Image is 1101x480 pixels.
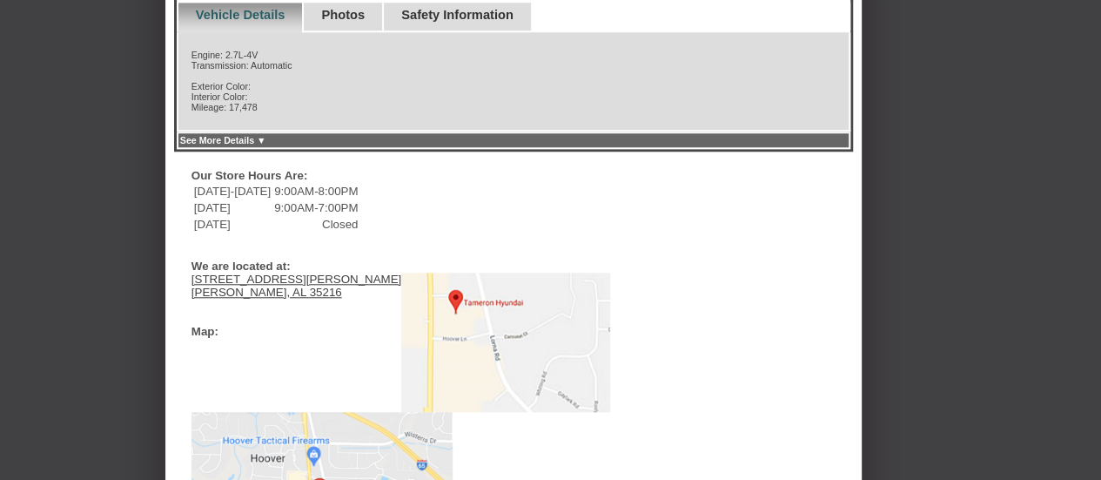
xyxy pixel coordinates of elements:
img: Map to Tameron Hyundai [401,273,610,412]
a: Photos [321,8,365,22]
td: [DATE] [193,200,272,215]
div: Engine: 2.7L-4V Transmission: Automatic Exterior Color: Interior Color: Mileage: 17,478 [177,32,850,132]
div: Map: [191,325,218,338]
td: Closed [273,217,359,232]
div: We are located at: [191,260,601,273]
td: [DATE]-[DATE] [193,184,272,199]
td: 9:00AM-7:00PM [273,200,359,215]
a: Safety Information [401,8,514,22]
td: [DATE] [193,217,272,232]
a: Vehicle Details [196,8,285,22]
td: 9:00AM-8:00PM [273,184,359,199]
a: See More Details ▼ [180,135,266,145]
div: Our Store Hours Are: [191,169,601,182]
a: [STREET_ADDRESS][PERSON_NAME][PERSON_NAME], AL 35216 [191,273,401,299]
